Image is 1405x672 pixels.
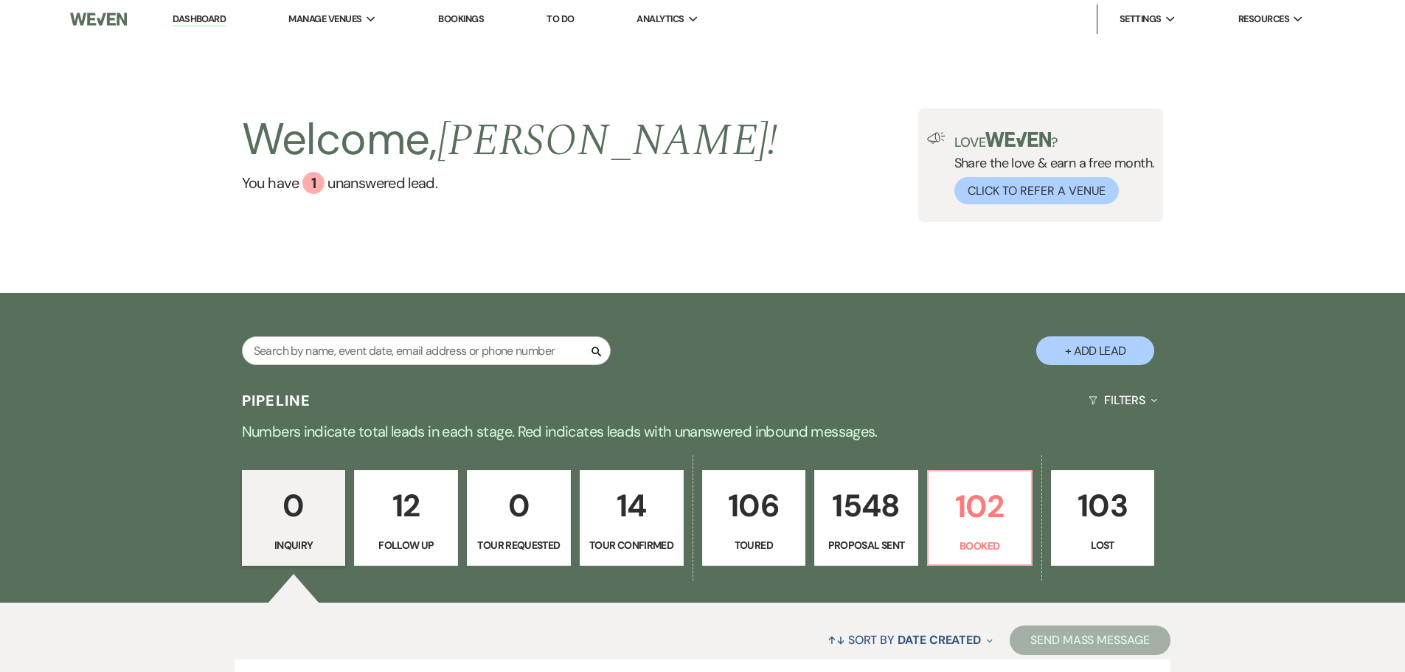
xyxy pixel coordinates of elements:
[476,481,561,530] p: 0
[828,632,845,648] span: ↑↓
[898,632,981,648] span: Date Created
[251,481,336,530] p: 0
[70,4,126,35] img: Weven Logo
[1083,381,1163,420] button: Filters
[302,172,325,194] div: 1
[1051,470,1155,566] a: 103Lost
[476,537,561,553] p: Tour Requested
[354,470,458,566] a: 12Follow Up
[954,132,1155,149] p: Love ?
[589,481,674,530] p: 14
[438,13,484,25] a: Bookings
[589,537,674,553] p: Tour Confirmed
[702,470,806,566] a: 106Toured
[242,336,611,365] input: Search by name, event date, email address or phone number
[954,177,1119,204] button: Click to Refer a Venue
[1238,12,1289,27] span: Resources
[364,537,448,553] p: Follow Up
[946,132,1155,204] div: Share the love & earn a free month.
[712,537,797,553] p: Toured
[822,620,999,659] button: Sort By Date Created
[824,481,909,530] p: 1548
[251,537,336,553] p: Inquiry
[242,390,311,411] h3: Pipeline
[937,482,1022,531] p: 102
[1061,481,1145,530] p: 103
[985,132,1051,147] img: weven-logo-green.svg
[1061,537,1145,553] p: Lost
[173,13,226,27] a: Dashboard
[242,172,778,194] a: You have 1 unanswered lead.
[467,470,571,566] a: 0Tour Requested
[242,470,346,566] a: 0Inquiry
[712,481,797,530] p: 106
[814,470,918,566] a: 1548Proposal Sent
[937,538,1022,554] p: Booked
[580,470,684,566] a: 14Tour Confirmed
[824,537,909,553] p: Proposal Sent
[927,470,1033,566] a: 102Booked
[927,132,946,144] img: loud-speaker-illustration.svg
[1010,626,1170,655] button: Send Mass Message
[437,107,778,175] span: [PERSON_NAME] !
[288,12,361,27] span: Manage Venues
[364,481,448,530] p: 12
[636,12,684,27] span: Analytics
[547,13,574,25] a: To Do
[1036,336,1154,365] button: + Add Lead
[1120,12,1162,27] span: Settings
[242,108,778,172] h2: Welcome,
[172,420,1234,443] p: Numbers indicate total leads in each stage. Red indicates leads with unanswered inbound messages.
